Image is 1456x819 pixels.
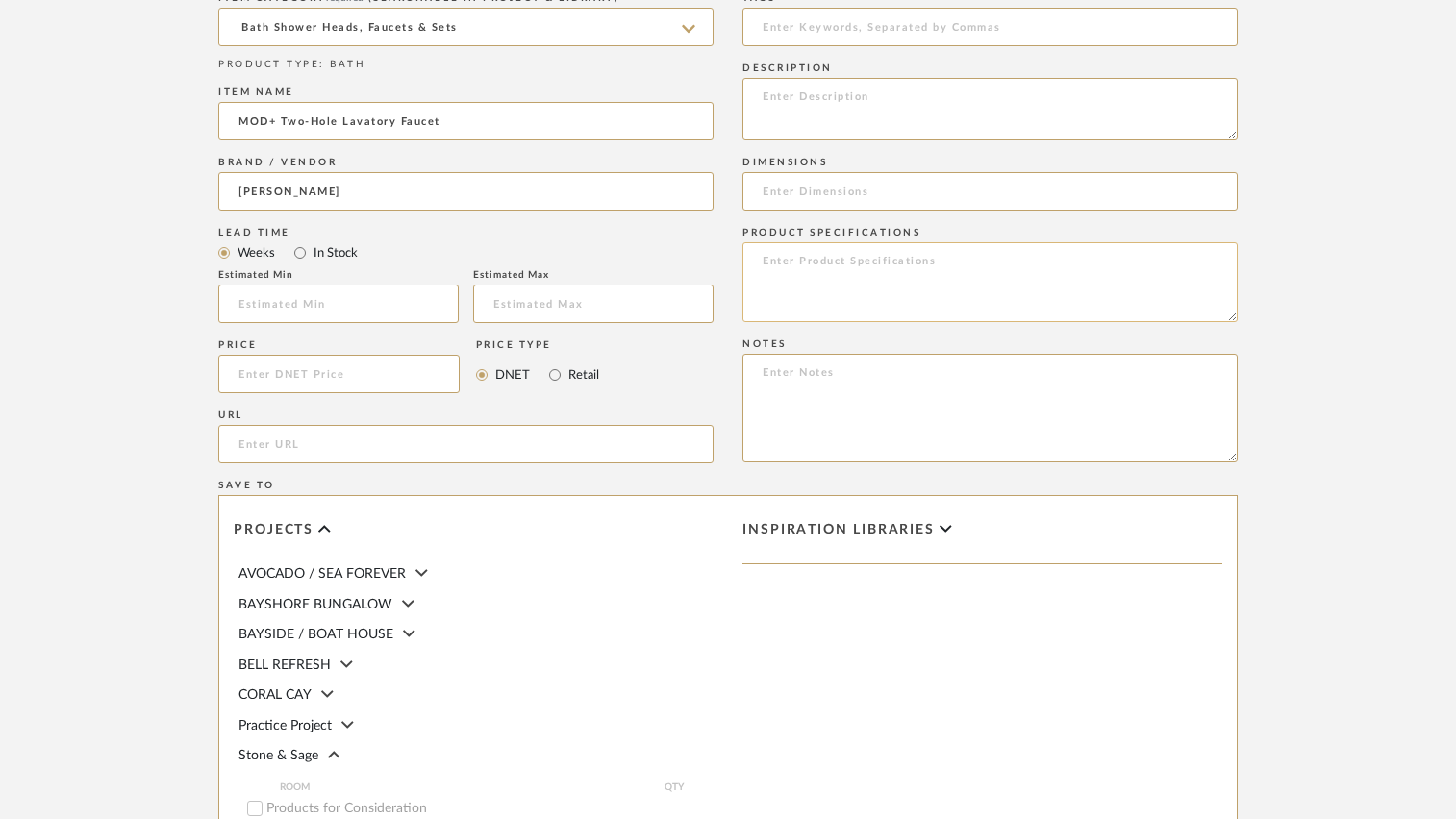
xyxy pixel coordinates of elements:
[218,8,714,46] input: Type a category to search and select
[218,157,714,168] div: Brand / Vendor
[218,285,459,323] input: Estimated Min
[238,598,392,611] span: BAYSHORE BUNGALOW
[234,522,314,538] span: Projects
[473,269,714,281] div: Estimated Max
[473,285,714,323] input: Estimated Max
[742,227,1238,238] div: Product Specifications
[238,567,406,581] span: AVOCADO / SEA FOREVER
[742,338,1238,350] div: Notes
[218,355,460,393] input: Enter DNET Price
[218,339,460,351] div: Price
[742,157,1238,168] div: Dimensions
[319,60,365,69] span: : BATH
[566,364,599,385] label: Retail
[218,269,459,281] div: Estimated Min
[218,58,714,72] div: PRODUCT TYPE
[218,87,714,98] div: Item name
[238,749,318,762] span: Stone & Sage
[218,425,714,463] input: Enter URL
[742,8,1238,46] input: Enter Keywords, Separated by Commas
[312,242,358,263] label: In Stock
[236,242,275,263] label: Weeks
[742,62,1238,74] div: Description
[218,102,714,140] input: Enter Name
[218,409,714,421] div: URL
[218,227,714,238] div: Lead Time
[238,688,312,702] span: CORAL CAY
[238,658,331,672] span: BELL REFRESH
[218,240,714,264] mat-radio-group: Select item type
[493,364,530,385] label: DNET
[280,780,650,795] span: ROOM
[218,172,714,211] input: Unknown
[476,339,599,351] div: Price Type
[476,355,599,393] mat-radio-group: Select price type
[650,780,698,795] span: QTY
[742,522,935,538] span: Inspiration libraries
[742,172,1238,211] input: Enter Dimensions
[218,480,1238,491] div: Save To
[238,628,393,641] span: BAYSIDE / BOAT HOUSE
[238,719,332,732] span: Practice Project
